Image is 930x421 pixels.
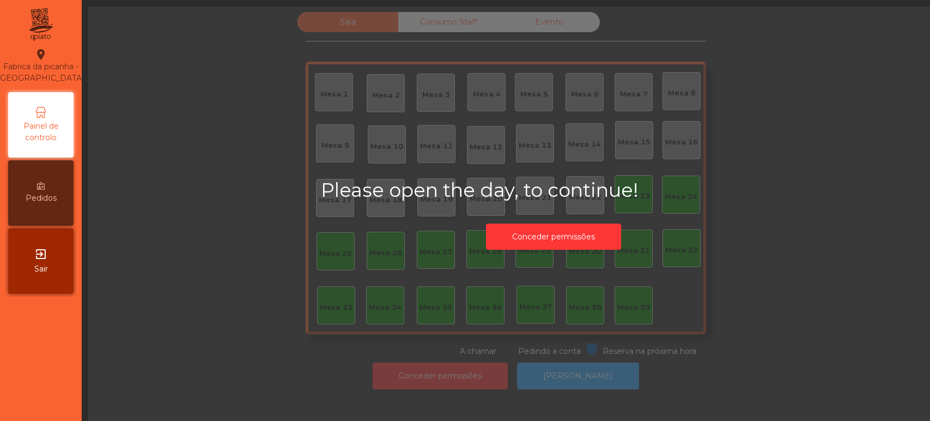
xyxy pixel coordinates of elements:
span: Sair [34,263,48,275]
span: Painel de controlo [11,121,71,143]
img: qpiato [27,5,54,44]
span: Pedidos [26,193,57,204]
button: Conceder permissões [486,224,621,250]
h2: Please open the day, to continue! [321,179,786,202]
i: location_on [34,48,47,61]
i: exit_to_app [34,248,47,261]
